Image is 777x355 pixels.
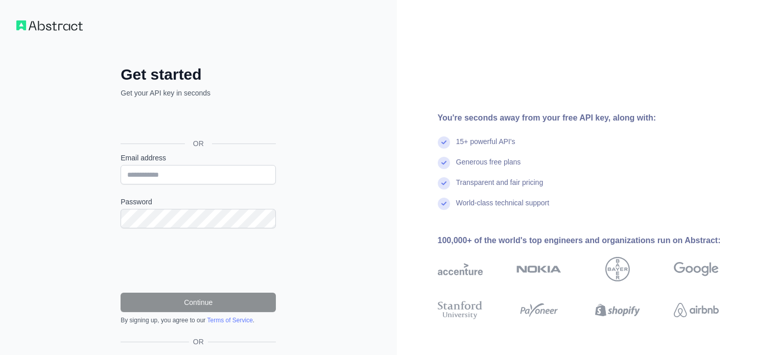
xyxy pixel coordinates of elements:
img: Workflow [16,20,83,31]
img: airbnb [674,299,719,321]
iframe: Sign in with Google Button [115,109,279,132]
div: 100,000+ of the world's top engineers and organizations run on Abstract: [438,234,751,247]
img: check mark [438,157,450,169]
div: 15+ powerful API's [456,136,515,157]
img: payoneer [516,299,561,321]
label: Password [121,197,276,207]
img: stanford university [438,299,483,321]
img: check mark [438,136,450,149]
img: check mark [438,177,450,190]
span: OR [189,337,208,347]
div: By signing up, you agree to our . [121,316,276,324]
span: OR [185,138,212,149]
div: You're seconds away from your free API key, along with: [438,112,751,124]
button: Continue [121,293,276,312]
div: Transparent and fair pricing [456,177,544,198]
p: Get your API key in seconds [121,88,276,98]
a: Terms of Service [207,317,252,324]
img: bayer [605,257,630,281]
img: shopify [595,299,640,321]
img: accenture [438,257,483,281]
img: google [674,257,719,281]
iframe: reCAPTCHA [121,241,276,280]
img: nokia [516,257,561,281]
div: World-class technical support [456,198,550,218]
div: Generous free plans [456,157,521,177]
img: check mark [438,198,450,210]
label: Email address [121,153,276,163]
h2: Get started [121,65,276,84]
